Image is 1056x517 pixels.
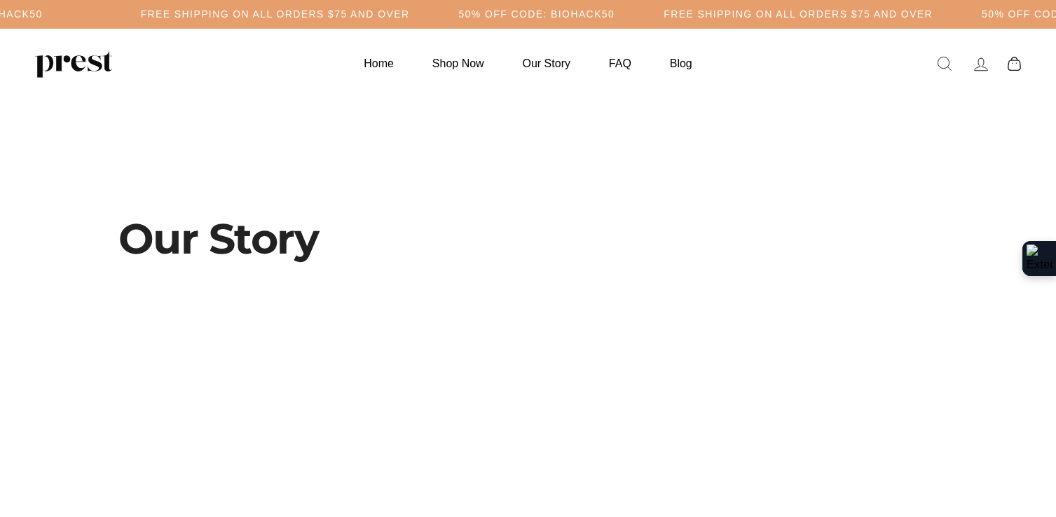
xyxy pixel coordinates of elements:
[664,8,933,20] h5: Free Shipping on all orders $75 and over
[118,210,385,268] p: Our Story
[346,50,709,77] ul: Primary
[1027,244,1052,273] img: Extension Icon
[591,50,649,77] a: FAQ
[346,50,411,77] a: Home
[415,50,502,77] a: Shop Now
[505,50,588,77] a: Our Story
[458,8,615,20] h5: 50% OFF CODE: BIOHACK50
[141,8,410,20] h5: Free Shipping on all orders $75 and over
[35,50,112,78] img: PREST ORGANICS
[652,50,710,77] a: Blog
